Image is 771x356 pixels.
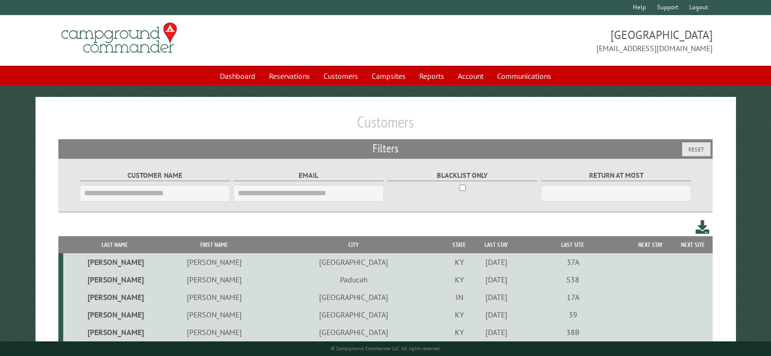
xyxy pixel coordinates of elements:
[475,327,517,337] div: [DATE]
[63,323,166,341] td: [PERSON_NAME]
[475,275,517,284] div: [DATE]
[166,323,262,341] td: [PERSON_NAME]
[58,112,713,139] h1: Customers
[475,310,517,319] div: [DATE]
[627,236,674,253] th: Next Stay
[674,236,713,253] th: Next Site
[166,236,262,253] th: First Name
[262,323,445,341] td: [GEOGRAPHIC_DATA]
[386,27,713,54] span: [GEOGRAPHIC_DATA] [EMAIL_ADDRESS][DOMAIN_NAME]
[445,306,474,323] td: KY
[519,236,627,253] th: Last Site
[475,292,517,302] div: [DATE]
[262,236,445,253] th: City
[491,67,557,85] a: Communications
[262,271,445,288] td: Paducah
[387,170,538,181] label: Blacklist only
[445,323,474,341] td: KY
[519,271,627,288] td: S38
[682,142,711,156] button: Reset
[166,271,262,288] td: [PERSON_NAME]
[262,306,445,323] td: [GEOGRAPHIC_DATA]
[58,19,180,57] img: Campground Commander
[63,236,166,253] th: Last Name
[318,67,364,85] a: Customers
[262,288,445,306] td: [GEOGRAPHIC_DATA]
[445,271,474,288] td: KY
[233,170,384,181] label: Email
[519,288,627,306] td: 17A
[58,139,713,158] h2: Filters
[63,253,166,271] td: [PERSON_NAME]
[166,306,262,323] td: [PERSON_NAME]
[519,306,627,323] td: 39
[452,67,489,85] a: Account
[474,236,519,253] th: Last Stay
[214,67,261,85] a: Dashboard
[63,288,166,306] td: [PERSON_NAME]
[445,253,474,271] td: KY
[696,218,710,236] a: Download this customer list (.csv)
[445,288,474,306] td: IN
[262,253,445,271] td: [GEOGRAPHIC_DATA]
[80,170,231,181] label: Customer Name
[519,253,627,271] td: 37A
[63,271,166,288] td: [PERSON_NAME]
[519,323,627,341] td: 38B
[475,257,517,267] div: [DATE]
[263,67,316,85] a: Reservations
[413,67,450,85] a: Reports
[166,253,262,271] td: [PERSON_NAME]
[541,170,692,181] label: Return at most
[166,288,262,306] td: [PERSON_NAME]
[366,67,412,85] a: Campsites
[63,306,166,323] td: [PERSON_NAME]
[331,345,441,352] small: © Campground Commander LLC. All rights reserved.
[445,236,474,253] th: State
